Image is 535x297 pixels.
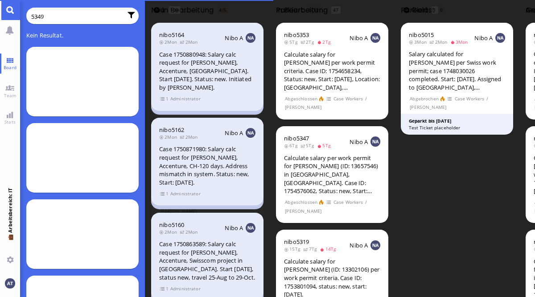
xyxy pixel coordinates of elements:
span: [PERSON_NAME] [285,103,322,111]
span: Administrator [170,285,201,293]
span: 1 Elemente anzeigen [160,285,169,293]
a: nibo5015 [409,31,434,39]
span: Nibo A [225,34,243,42]
div: Case 1750880948: Salary calc request for [PERSON_NAME], Accenture, [GEOGRAPHIC_DATA]. Start [DATE... [159,50,255,92]
span: 2Mon [159,229,180,235]
span: / [365,198,367,206]
a: nibo5162 [159,126,184,134]
div: Calculate salary for [PERSON_NAME] per work permit criteria. Case ID: 1754658234, Status: new, St... [284,50,380,92]
span: Board [1,64,19,70]
span: Nibo A [474,34,493,42]
span: 47 [333,7,338,13]
a: nibo5353 [284,31,309,39]
span: / [365,95,367,103]
img: NA [370,136,380,146]
span: 3Mon [409,39,429,45]
span: Administrator [170,190,201,198]
div: Case 1750863589: Salary calc request for [PERSON_NAME], Accenture, Swisscom project in [GEOGRAPHI... [159,240,255,281]
span: Kein Resultat. [26,31,63,39]
a: nibo5164 [159,31,184,39]
span: 5Tg [317,142,333,148]
span: Nibo A [225,129,243,137]
span: Abgebrochen [410,95,439,103]
img: NA [495,33,505,43]
span: 6Tg [284,142,300,148]
div: Geparkt bis [DATE] [409,118,506,124]
span: 1 [433,7,436,13]
span: 2Mon [429,39,450,45]
span: Nibo A [350,34,368,42]
span: 15Tg [284,246,303,252]
div: Test Ticket placeholder [409,124,506,131]
span: Case Workers [454,95,485,103]
span: [PERSON_NAME] [285,207,322,215]
img: NA [246,33,255,43]
span: 💼 Arbeitsbereich: IT [7,233,13,253]
span: 2Tg [317,39,333,45]
img: Du [5,278,15,288]
span: Case Workers [333,95,363,103]
span: 1 Elemente anzeigen [160,190,169,198]
span: 2Tg [300,39,317,45]
span: 7Tg [303,246,320,252]
div: Calculate salary per work permit for [PERSON_NAME] (ID: 13657546) in [GEOGRAPHIC_DATA], [GEOGRAPH... [284,154,380,195]
span: 2Mon [159,134,180,140]
span: 2Mon [159,39,180,45]
span: [PERSON_NAME] [410,103,447,111]
span: Administrator [170,95,201,103]
span: 2Mon [180,229,200,235]
span: 2Mon [180,39,200,45]
span: 3Mon [450,39,471,45]
span: Abgeschlossen [285,198,318,206]
div: Case 1750871980: Salary calc request for [PERSON_NAME], Accenture, CH-120 days. Address mismatch ... [159,145,255,186]
span: Nibo A [350,241,368,249]
span: Nibo A [225,224,243,232]
span: Neu [151,5,168,15]
span: 5Tg [284,39,300,45]
input: Abfrage oder /, um zu filtern [31,12,122,21]
span: Case Workers [333,198,363,206]
a: nibo5347 [284,134,309,142]
span: Stats [2,119,18,125]
span: Nibo A [350,138,368,146]
span: 2Mon [180,134,200,140]
span: 14Tg [320,246,339,252]
img: NA [246,223,255,233]
img: NA [370,33,380,43]
a: nibo5319 [284,238,309,246]
span: Parkiert [401,5,432,15]
a: nibo5160 [159,221,184,229]
span: / [486,95,489,103]
span: 1 Elemente anzeigen [160,95,169,103]
span: Team [2,92,19,99]
img: NA [370,240,380,250]
span: 5Tg [300,142,317,148]
img: NA [246,128,255,138]
span: Abgeschlossen [285,95,318,103]
span: In Bearbeitung [276,5,331,15]
div: Salary calculated for [PERSON_NAME] per Swiss work permit; case 1748030026 completed. Start: [DAT... [409,50,505,91]
span: 109 [170,7,178,13]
